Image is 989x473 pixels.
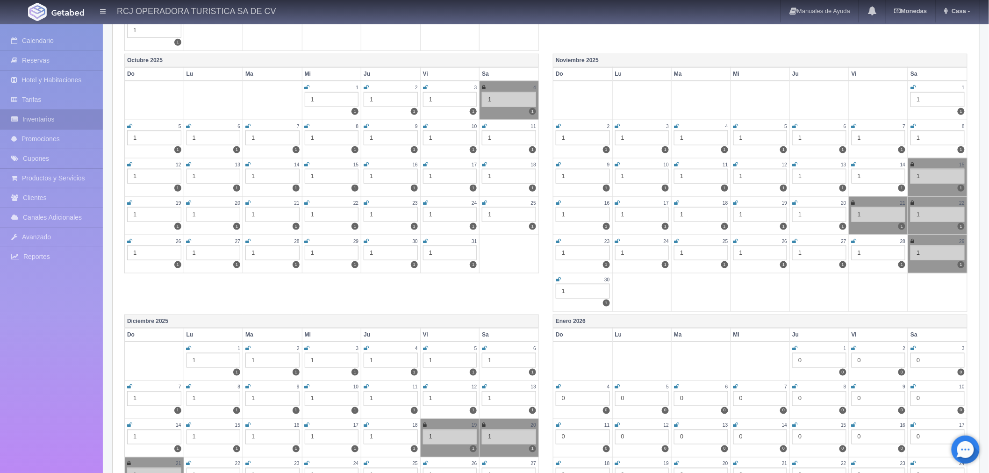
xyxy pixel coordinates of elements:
[662,261,669,268] label: 1
[364,130,418,145] div: 1
[674,430,728,444] div: 0
[603,300,610,307] label: 1
[415,124,418,129] small: 9
[958,223,965,230] label: 1
[127,130,181,145] div: 1
[910,245,965,260] div: 1
[186,391,241,406] div: 1
[482,169,536,184] div: 1
[615,169,669,184] div: 1
[294,239,299,244] small: 28
[127,169,181,184] div: 1
[186,430,241,444] div: 1
[910,130,965,145] div: 1
[958,108,965,115] label: 1
[245,207,300,222] div: 1
[780,146,787,153] label: 1
[898,445,905,452] label: 0
[852,245,906,260] div: 1
[125,67,184,81] th: Do
[960,162,965,167] small: 15
[785,124,788,129] small: 5
[412,162,417,167] small: 16
[127,245,181,260] div: 1
[186,130,241,145] div: 1
[474,346,477,351] small: 5
[839,185,846,192] label: 1
[412,201,417,206] small: 23
[245,391,300,406] div: 1
[780,261,787,268] label: 1
[607,124,610,129] small: 2
[531,124,536,129] small: 11
[662,445,669,452] label: 0
[186,207,241,222] div: 1
[790,67,849,81] th: Ju
[174,261,181,268] label: 1
[841,201,846,206] small: 20
[233,445,240,452] label: 1
[733,391,788,406] div: 0
[721,261,728,268] label: 1
[351,445,358,452] label: 1
[607,162,610,167] small: 9
[351,146,358,153] label: 1
[470,146,477,153] label: 1
[176,201,181,206] small: 19
[423,130,477,145] div: 1
[237,124,240,129] small: 6
[411,185,418,192] label: 1
[721,407,728,414] label: 0
[664,162,669,167] small: 10
[556,430,610,444] div: 0
[556,169,610,184] div: 1
[792,169,846,184] div: 1
[792,391,846,406] div: 0
[293,407,300,414] label: 1
[233,261,240,268] label: 1
[529,108,536,115] label: 1
[356,124,359,129] small: 8
[233,223,240,230] label: 1
[294,162,299,167] small: 14
[792,207,846,222] div: 1
[529,146,536,153] label: 1
[672,328,731,342] th: Ma
[361,67,421,81] th: Ju
[305,92,359,107] div: 1
[411,146,418,153] label: 1
[127,207,181,222] div: 1
[721,185,728,192] label: 1
[553,315,967,329] th: Enero 2026
[674,391,728,406] div: 0
[849,328,908,342] th: Vi
[174,407,181,414] label: 1
[245,430,300,444] div: 1
[960,201,965,206] small: 22
[723,162,728,167] small: 11
[662,407,669,414] label: 0
[852,207,906,222] div: 1
[839,223,846,230] label: 1
[293,369,300,376] label: 1
[351,108,358,115] label: 1
[849,67,908,81] th: Vi
[293,223,300,230] label: 1
[556,391,610,406] div: 0
[556,284,610,299] div: 1
[364,92,418,107] div: 1
[176,162,181,167] small: 12
[603,407,610,414] label: 0
[898,369,905,376] label: 0
[243,67,302,81] th: Ma
[852,391,906,406] div: 0
[841,162,846,167] small: 13
[305,430,359,444] div: 1
[51,9,84,16] img: Getabed
[910,353,965,368] div: 0
[553,54,967,68] th: Noviembre 2025
[364,245,418,260] div: 1
[353,162,358,167] small: 15
[664,201,669,206] small: 17
[186,353,241,368] div: 1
